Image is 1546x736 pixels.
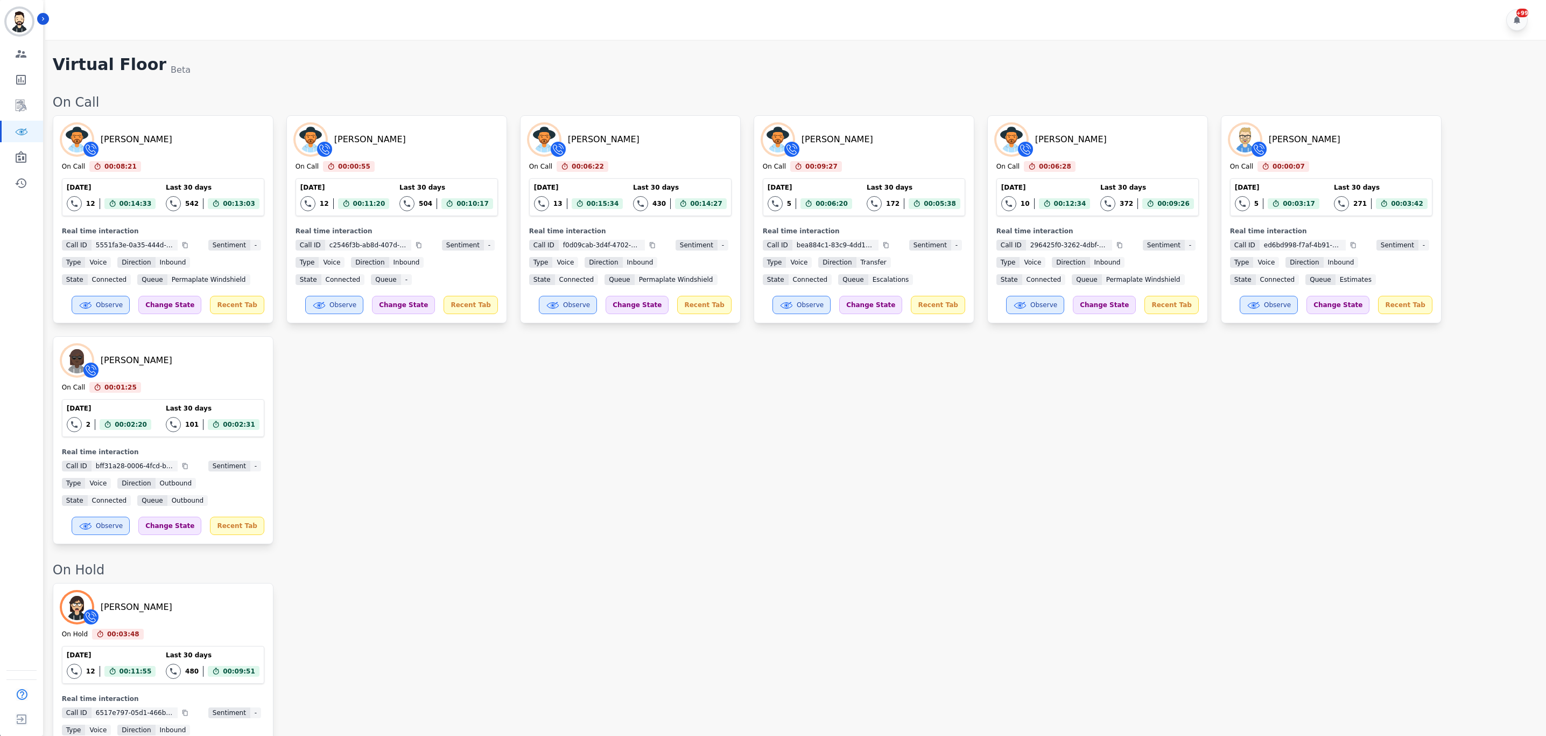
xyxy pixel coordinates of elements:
div: [DATE] [768,183,852,192]
div: [PERSON_NAME] [101,354,172,367]
div: Recent Tab [1144,296,1198,314]
span: State [62,274,88,285]
span: 00:13:03 [223,198,255,209]
span: Queue [137,495,167,506]
div: Last 30 days [166,404,259,413]
div: Recent Tab [210,517,264,535]
span: Queue [1305,274,1335,285]
div: Real time interaction [529,227,732,235]
div: Real time interaction [296,227,498,235]
span: State [1230,274,1256,285]
span: 00:11:20 [353,198,385,209]
span: transfer [856,257,891,268]
span: Type [296,257,319,268]
span: 00:06:28 [1039,161,1071,172]
span: Observe [1264,301,1291,309]
img: Avatar [529,124,559,155]
div: Last 30 days [633,183,727,192]
button: Observe [1006,296,1064,314]
span: 00:09:27 [805,161,838,172]
span: Sentiment [909,240,951,251]
span: - [1418,240,1429,251]
span: Call ID [296,240,325,251]
span: 00:14:27 [690,198,722,209]
span: voice [1020,257,1045,268]
div: On Call [996,162,1020,172]
span: Observe [96,522,123,530]
span: inbound [1324,257,1359,268]
span: Sentiment [208,707,250,718]
span: - [401,274,412,285]
span: Call ID [996,240,1026,251]
div: Real time interaction [62,448,264,456]
button: Observe [72,517,130,535]
span: Estimates [1336,274,1376,285]
div: Last 30 days [1334,183,1428,192]
div: On Hold [62,630,88,640]
span: connected [88,495,131,506]
span: 00:12:34 [1054,198,1086,209]
div: On Call [53,94,1535,111]
img: Avatar [62,345,92,376]
span: voice [85,478,111,489]
div: Recent Tab [1378,296,1432,314]
span: voice [1253,257,1279,268]
span: Direction [585,257,622,268]
span: Queue [1072,274,1101,285]
div: Change State [138,296,201,314]
span: Direction [1285,257,1323,268]
span: inbound [156,725,191,735]
span: State [62,495,88,506]
span: 00:03:42 [1391,198,1423,209]
div: [DATE] [67,651,156,659]
div: 504 [419,199,432,208]
span: 00:03:17 [1283,198,1315,209]
span: State [763,274,789,285]
div: Real time interaction [763,227,965,235]
span: 00:05:38 [924,198,956,209]
img: Avatar [62,124,92,155]
div: 372 [1120,199,1133,208]
div: 12 [320,199,329,208]
div: Change State [1073,296,1136,314]
div: 2 [86,420,90,429]
span: 5551fa3e-0a35-444d-a476-7032811e5271 [92,240,178,251]
div: [DATE] [300,183,389,192]
div: [PERSON_NAME] [334,133,406,146]
span: bff31a28-0006-4fcd-b884-da4d66ef2bc7 [92,461,178,471]
div: [PERSON_NAME] [1035,133,1107,146]
div: [PERSON_NAME] [101,133,172,146]
span: Queue [137,274,167,285]
span: - [250,461,261,471]
div: [DATE] [534,183,623,192]
span: Queue [605,274,634,285]
span: connected [1022,274,1066,285]
div: [PERSON_NAME] [1269,133,1340,146]
div: +99 [1516,9,1528,17]
div: On Call [296,162,319,172]
span: inbound [1090,257,1125,268]
img: Bordered avatar [6,9,32,34]
span: Direction [818,257,856,268]
span: Observe [563,301,590,309]
span: Direction [117,725,155,735]
span: inbound [156,257,191,268]
img: Avatar [1230,124,1260,155]
div: Recent Tab [444,296,497,314]
span: Call ID [529,240,559,251]
button: Observe [539,296,597,314]
div: 430 [652,199,666,208]
span: 00:06:20 [816,198,848,209]
span: 00:09:26 [1157,198,1190,209]
span: Escalations [868,274,913,285]
span: Direction [117,478,155,489]
span: 00:00:55 [338,161,370,172]
span: Type [62,257,86,268]
span: 00:14:33 [120,198,152,209]
h1: Virtual Floor [53,55,166,77]
span: voice [85,257,111,268]
span: Call ID [62,707,92,718]
div: Real time interaction [996,227,1199,235]
span: Observe [96,301,123,309]
span: connected [1256,274,1299,285]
